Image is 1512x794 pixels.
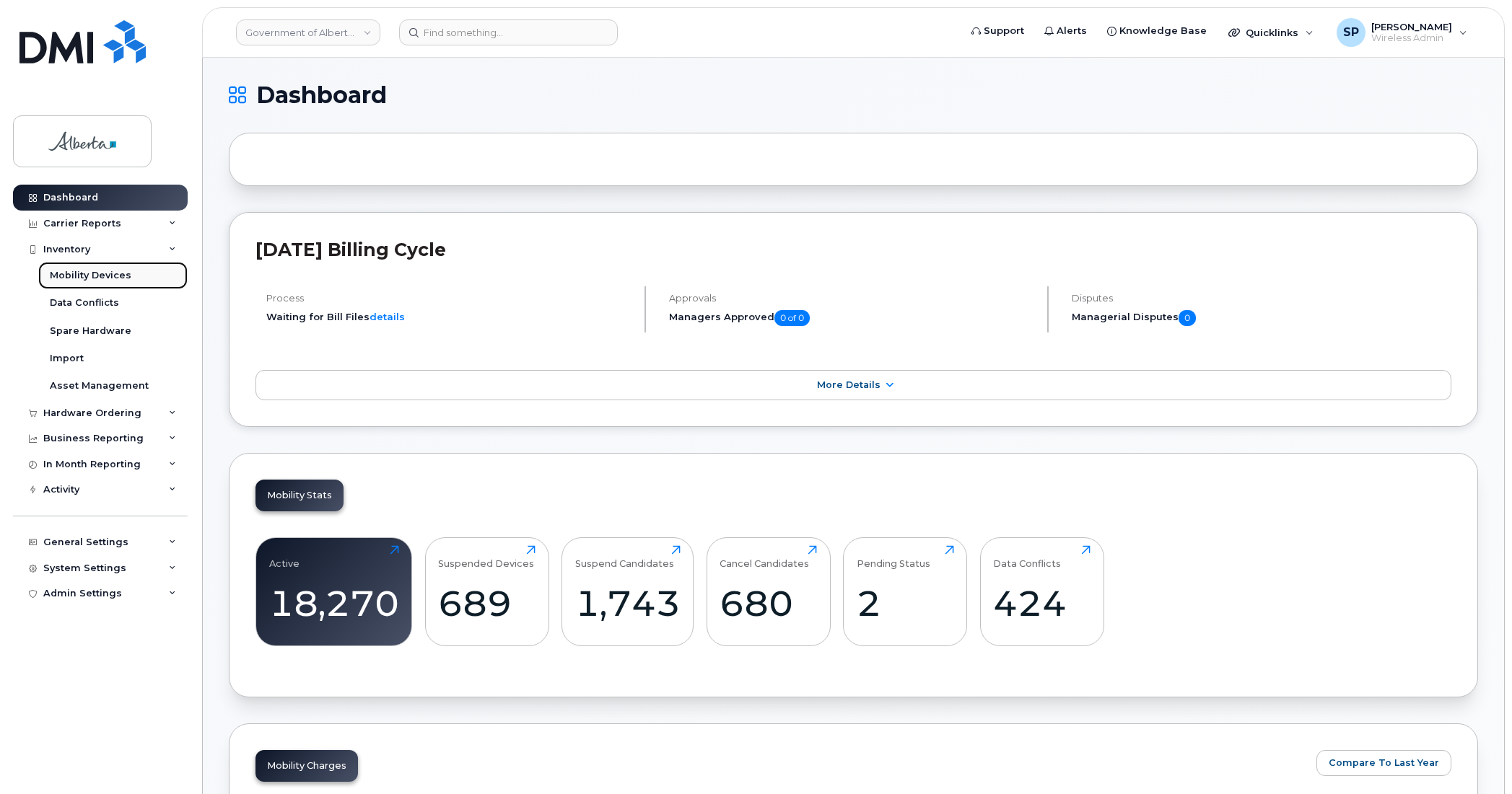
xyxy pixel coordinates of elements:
button: Compare To Last Year [1316,750,1451,776]
span: 0 of 0 [774,310,810,326]
div: Pending Status [857,545,930,569]
li: Waiting for Bill Files [266,310,632,324]
span: 0 [1179,310,1196,326]
a: Active18,270 [269,545,399,638]
div: 18,270 [269,582,399,625]
a: Cancel Candidates680 [720,545,817,638]
span: Compare To Last Year [1329,756,1439,769]
h5: Managerial Disputes [1072,310,1451,326]
span: More Details [817,379,880,390]
span: Dashboard [256,84,387,106]
div: 689 [438,582,536,625]
a: Pending Status2 [857,545,954,638]
h5: Managers Approved [669,310,1035,326]
div: Active [269,545,300,569]
div: Suspended Devices [438,545,534,569]
div: Cancel Candidates [720,545,809,569]
a: Data Conflicts424 [993,545,1091,638]
h4: Disputes [1072,293,1451,304]
div: 424 [993,582,1091,625]
h4: Process [266,293,632,304]
div: 680 [720,582,817,625]
div: Suspend Candidates [575,545,674,569]
a: details [370,311,405,322]
a: Suspend Candidates1,743 [575,545,681,638]
div: Data Conflicts [993,545,1061,569]
a: Suspended Devices689 [438,545,536,638]
div: 2 [857,582,954,625]
h2: [DATE] Billing Cycle [255,239,1451,260]
div: 1,743 [575,582,681,625]
h4: Approvals [669,293,1035,304]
